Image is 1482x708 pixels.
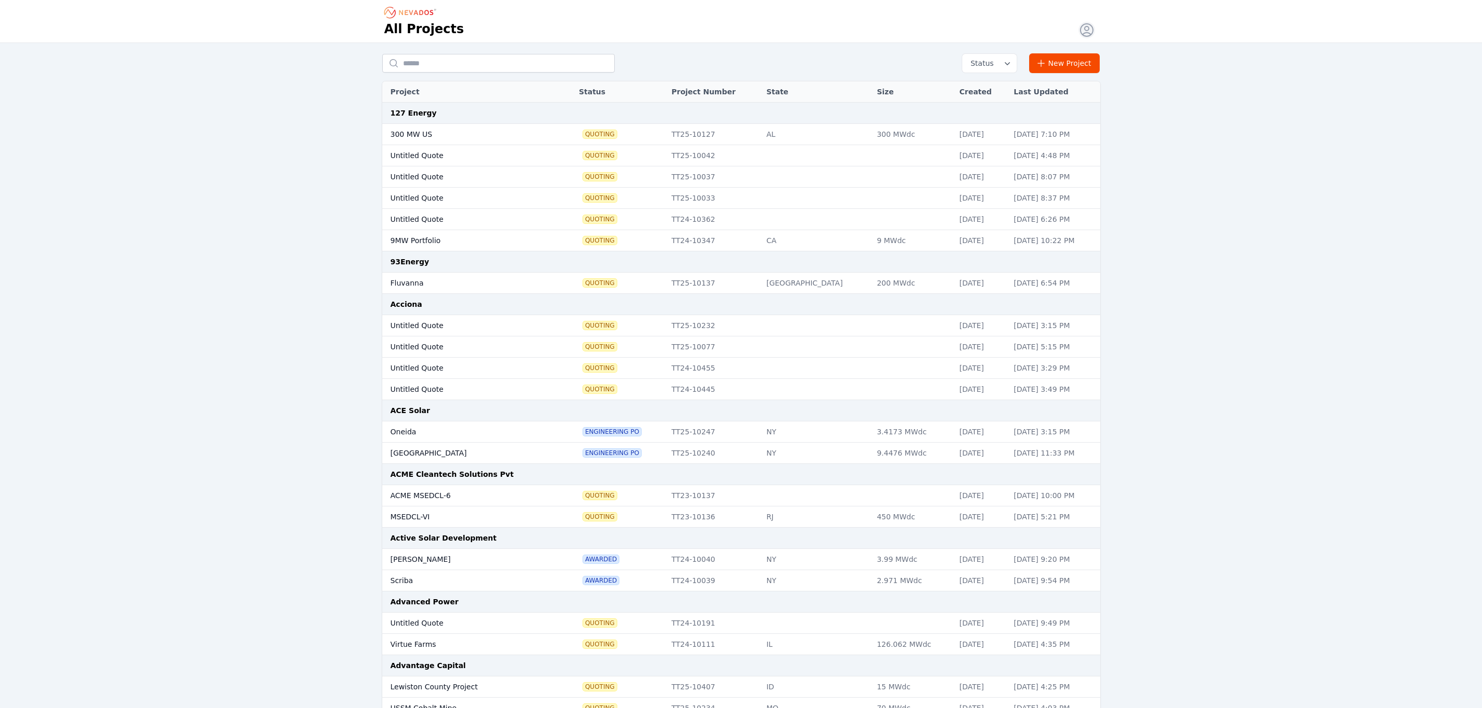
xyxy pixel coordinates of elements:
th: Project Number [666,81,761,103]
a: New Project [1029,53,1100,73]
span: Quoting [583,640,617,648]
td: [DATE] [954,336,1008,358]
td: [DATE] 9:49 PM [1008,613,1100,634]
td: TT24-10191 [666,613,761,634]
td: [DATE] [954,188,1008,209]
td: [DATE] [954,209,1008,230]
td: TT25-10127 [666,124,761,145]
td: NY [761,421,871,443]
th: State [761,81,871,103]
td: MSEDCL-VI [382,506,547,528]
td: ACME Cleantech Solutions Pvt [382,464,1100,485]
tr: Untitled QuoteQuotingTT24-10445[DATE][DATE] 3:49 PM [382,379,1100,400]
tr: Untitled QuoteQuotingTT24-10455[DATE][DATE] 3:29 PM [382,358,1100,379]
td: Untitled Quote [382,336,547,358]
span: Quoting [583,173,617,181]
td: Fluvanna [382,273,547,294]
td: Untitled Quote [382,145,547,166]
td: [DATE] 8:37 PM [1008,188,1100,209]
td: TT25-10232 [666,315,761,336]
td: 9.4476 MWdc [871,443,954,464]
td: TT25-10042 [666,145,761,166]
tr: Untitled QuoteQuotingTT25-10042[DATE][DATE] 4:48 PM [382,145,1100,166]
td: IL [761,634,871,655]
td: Active Solar Development [382,528,1100,549]
td: [DATE] 10:00 PM [1008,485,1100,506]
td: TT24-10111 [666,634,761,655]
tr: MSEDCL-VIQuotingTT23-10136RJ450 MWdc[DATE][DATE] 5:21 PM [382,506,1100,528]
td: [DATE] [954,506,1008,528]
span: Quoting [583,364,617,372]
tr: Lewiston County ProjectQuotingTT25-10407ID15 MWdc[DATE][DATE] 4:25 PM [382,676,1100,698]
td: [DATE] [954,443,1008,464]
td: 9MW Portfolio [382,230,547,251]
td: TT25-10240 [666,443,761,464]
tr: ACME MSEDCL-6QuotingTT23-10137[DATE][DATE] 10:00 PM [382,485,1100,506]
td: [DATE] [954,358,1008,379]
tr: Untitled QuoteQuotingTT25-10232[DATE][DATE] 3:15 PM [382,315,1100,336]
td: [GEOGRAPHIC_DATA] [382,443,547,464]
tr: [PERSON_NAME]AwardedTT24-10040NY3.99 MWdc[DATE][DATE] 9:20 PM [382,549,1100,570]
td: TT25-10037 [666,166,761,188]
td: 300 MW US [382,124,547,145]
td: TT24-10040 [666,549,761,570]
td: TT25-10137 [666,273,761,294]
td: [DATE] 5:15 PM [1008,336,1100,358]
td: 93Energy [382,251,1100,273]
span: Quoting [583,385,617,393]
span: Quoting [583,491,617,500]
td: TT24-10455 [666,358,761,379]
td: 300 MWdc [871,124,954,145]
td: Acciona [382,294,1100,315]
span: Quoting [583,215,617,223]
td: NY [761,443,871,464]
tr: Untitled QuoteQuotingTT25-10077[DATE][DATE] 5:15 PM [382,336,1100,358]
td: ACME MSEDCL-6 [382,485,547,506]
td: AL [761,124,871,145]
h1: All Projects [384,21,464,37]
td: [DATE] [954,166,1008,188]
td: Untitled Quote [382,379,547,400]
td: [DATE] [954,676,1008,698]
tr: 300 MW USQuotingTT25-10127AL300 MWdc[DATE][DATE] 7:10 PM [382,124,1100,145]
td: TT25-10033 [666,188,761,209]
span: Quoting [583,513,617,521]
td: TT25-10247 [666,421,761,443]
td: 450 MWdc [871,506,954,528]
tr: Untitled QuoteQuotingTT25-10033[DATE][DATE] 8:37 PM [382,188,1100,209]
td: [DATE] 6:26 PM [1008,209,1100,230]
span: Quoting [583,321,617,330]
td: Virtue Farms [382,634,547,655]
td: [DATE] 4:25 PM [1008,676,1100,698]
nav: Breadcrumb [384,4,439,21]
td: ACE Solar [382,400,1100,421]
td: [DATE] 3:15 PM [1008,315,1100,336]
tr: Untitled QuoteQuotingTT24-10362[DATE][DATE] 6:26 PM [382,209,1100,230]
td: 15 MWdc [871,676,954,698]
tr: OneidaEngineering POTT25-10247NY3.4173 MWdc[DATE][DATE] 3:15 PM [382,421,1100,443]
tr: ScribaAwardedTT24-10039NY2.971 MWdc[DATE][DATE] 9:54 PM [382,570,1100,591]
tr: 9MW PortfolioQuotingTT24-10347CA9 MWdc[DATE][DATE] 10:22 PM [382,230,1100,251]
td: TT25-10077 [666,336,761,358]
tr: [GEOGRAPHIC_DATA]Engineering POTT25-10240NY9.4476 MWdc[DATE][DATE] 11:33 PM [382,443,1100,464]
td: [DATE] [954,421,1008,443]
td: [DATE] [954,549,1008,570]
span: Quoting [583,683,617,691]
span: Quoting [583,236,617,245]
td: 2.971 MWdc [871,570,954,591]
td: [GEOGRAPHIC_DATA] [761,273,871,294]
td: 127 Energy [382,103,1100,124]
td: Advantage Capital [382,655,1100,676]
td: [DATE] 3:15 PM [1008,421,1100,443]
td: TT25-10407 [666,676,761,698]
td: [DATE] [954,145,1008,166]
td: Untitled Quote [382,209,547,230]
td: 3.4173 MWdc [871,421,954,443]
td: [DATE] 7:10 PM [1008,124,1100,145]
tr: Virtue FarmsQuotingTT24-10111IL126.062 MWdc[DATE][DATE] 4:35 PM [382,634,1100,655]
td: [DATE] [954,230,1008,251]
td: TT24-10039 [666,570,761,591]
span: Engineering PO [583,428,641,436]
span: Status [966,58,994,68]
td: [DATE] 5:21 PM [1008,506,1100,528]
